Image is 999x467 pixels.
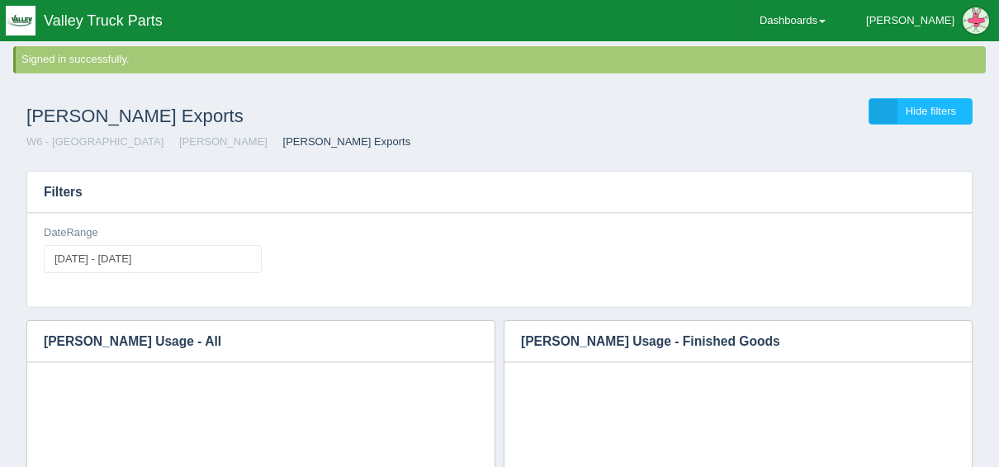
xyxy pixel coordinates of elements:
h3: [PERSON_NAME] Usage - All [27,321,470,362]
h1: [PERSON_NAME] Exports [26,98,500,134]
label: DateRange [44,225,98,241]
a: Hide filters [869,98,973,125]
a: [PERSON_NAME] [179,135,268,148]
li: [PERSON_NAME] Exports [271,134,411,150]
span: Hide filters [906,105,956,117]
h3: [PERSON_NAME] Usage - Finished Goods [504,321,947,362]
div: [PERSON_NAME] [866,4,954,37]
a: W6 - [GEOGRAPHIC_DATA] [26,135,163,148]
h3: Filters [27,172,972,213]
span: Valley Truck Parts [44,12,163,29]
div: Signed in successfully. [21,52,982,68]
img: q1blfpkbivjhsugxdrfq.png [6,6,36,35]
img: Profile Picture [963,7,989,34]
